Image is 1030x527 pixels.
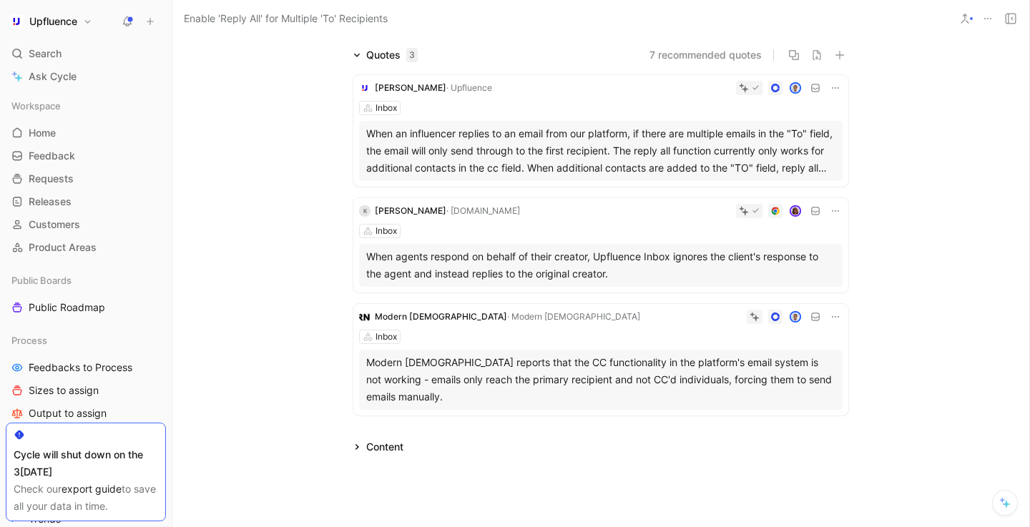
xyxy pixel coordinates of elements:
span: Public Boards [11,273,72,287]
img: avatar [791,312,800,322]
div: Workspace [6,95,166,117]
div: ProcessFeedbacks to ProcessSizes to assignOutput to assignBusiness Focus to assign [6,330,166,447]
span: Modern [DEMOGRAPHIC_DATA] [375,311,507,322]
span: · Upfluence [446,82,492,93]
div: Process [6,330,166,351]
span: Customers [29,217,80,232]
div: Modern [DEMOGRAPHIC_DATA] reports that the CC functionality in the platform's email system is not... [366,354,835,405]
div: Cycle will shut down on the 3[DATE] [14,446,158,481]
span: Feedbacks to Process [29,360,132,375]
span: Sizes to assign [29,383,99,398]
div: Inbox [376,224,397,238]
span: Product Areas [29,240,97,255]
img: logo [359,311,371,322]
span: Output to assign [29,406,107,420]
span: Public Roadmap [29,300,105,315]
button: 7 recommended quotes [649,46,762,64]
button: UpfluenceUpfluence [6,11,96,31]
span: · [DOMAIN_NAME] [446,205,520,216]
div: Public BoardsPublic Roadmap [6,270,166,318]
img: Upfluence [9,14,24,29]
span: Search [29,45,62,62]
div: Quotes3 [348,46,423,64]
a: Home [6,122,166,144]
a: Releases [6,191,166,212]
span: Workspace [11,99,61,113]
div: Inbox [376,101,397,115]
span: Releases [29,194,72,209]
img: logo [359,82,371,94]
span: [PERSON_NAME] [375,205,446,216]
span: Process [11,333,47,348]
a: Public Roadmap [6,297,166,318]
span: Home [29,126,56,140]
a: Requests [6,168,166,189]
div: Inbox [376,330,397,344]
a: export guide [62,483,122,495]
div: Content [366,438,403,455]
div: When an influencer replies to an email from our platform, if there are multiple emails in the "To... [366,125,835,177]
span: [PERSON_NAME] [375,82,446,93]
h1: Upfluence [29,15,77,28]
span: Feedback [29,149,75,163]
a: Output to assign [6,403,166,424]
a: Product Areas [6,237,166,258]
a: Feedbacks to Process [6,357,166,378]
span: Ask Cycle [29,68,77,85]
div: Content [348,438,409,455]
div: K [359,205,371,217]
img: avatar [791,84,800,93]
img: avatar [791,207,800,216]
a: Ask Cycle [6,66,166,87]
span: · Modern [DEMOGRAPHIC_DATA] [507,311,640,322]
span: Requests [29,172,74,186]
div: Public Boards [6,270,166,291]
div: When agents respond on behalf of their creator, Upfluence Inbox ignores the client's response to ... [366,248,835,282]
span: Enable 'Reply All' for Multiple 'To' Recipients [184,10,388,27]
div: Check our to save all your data in time. [14,481,158,515]
div: 3 [406,48,418,62]
a: Customers [6,214,166,235]
a: Sizes to assign [6,380,166,401]
div: Search [6,43,166,64]
a: Feedback [6,145,166,167]
div: Quotes [366,46,418,64]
